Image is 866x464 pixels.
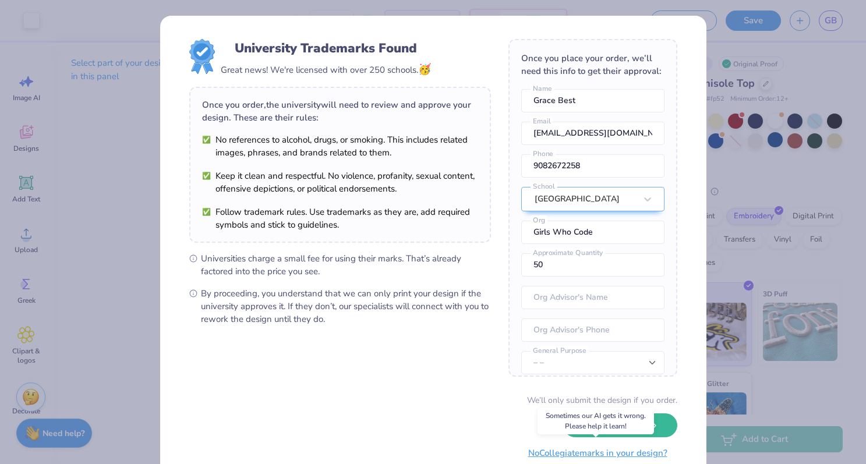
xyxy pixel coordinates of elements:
span: 🥳 [418,62,431,76]
div: University Trademarks Found [235,39,417,58]
img: License badge [189,39,215,74]
div: Once you place your order, we’ll need this info to get their approval: [521,52,664,77]
li: No references to alcohol, drugs, or smoking. This includes related images, phrases, and brands re... [202,133,478,159]
input: Approximate Quantity [521,253,664,277]
button: Keep Designing [563,413,677,437]
input: Org [521,221,664,244]
div: Once you order, the university will need to review and approve your design. These are their rules: [202,98,478,124]
input: Org Advisor's Phone [521,318,664,342]
div: We’ll only submit the design if you order. [527,394,677,406]
span: By proceeding, you understand that we can only print your design if the university approves it. I... [201,287,491,325]
input: Org Advisor's Name [521,286,664,309]
div: Great news! We're licensed with over 250 schools. [221,62,431,77]
li: Follow trademark rules. Use trademarks as they are, add required symbols and stick to guidelines. [202,206,478,231]
input: Email [521,122,664,145]
div: Sometimes our AI gets it wrong. Please help it learn! [538,408,654,434]
li: Keep it clean and respectful. No violence, profanity, sexual content, offensive depictions, or po... [202,169,478,195]
span: Universities charge a small fee for using their marks. That’s already factored into the price you... [201,252,491,278]
input: Name [521,89,664,112]
input: Phone [521,154,664,178]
